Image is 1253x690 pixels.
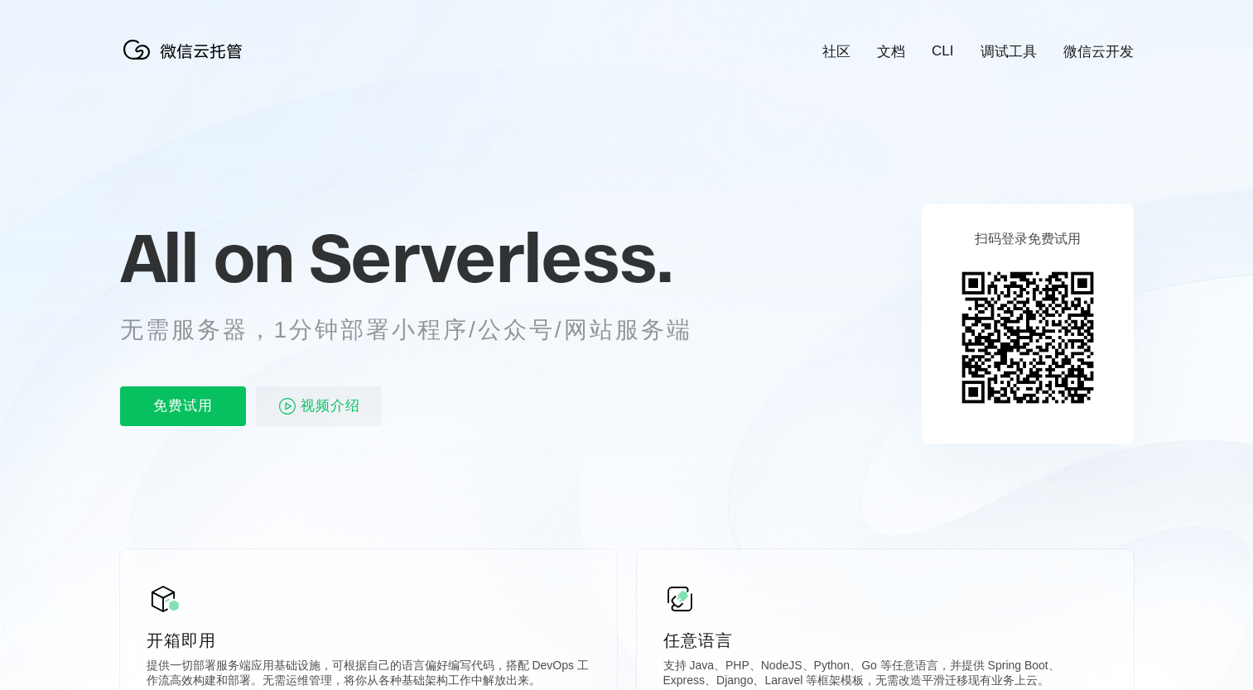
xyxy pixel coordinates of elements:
p: 免费试用 [120,386,246,426]
span: Serverless. [309,216,672,299]
a: 社区 [822,42,851,61]
a: 微信云开发 [1063,42,1134,61]
a: CLI [932,43,953,60]
p: 任意语言 [663,629,1107,652]
span: All on [120,216,293,299]
a: 文档 [877,42,905,61]
img: video_play.svg [277,396,297,416]
a: 调试工具 [981,42,1037,61]
p: 扫码登录免费试用 [975,231,1081,248]
a: 微信云托管 [120,55,253,69]
p: 开箱即用 [147,629,590,652]
img: 微信云托管 [120,33,253,66]
p: 无需服务器，1分钟部署小程序/公众号/网站服务端 [120,314,723,347]
span: 视频介绍 [301,386,360,426]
